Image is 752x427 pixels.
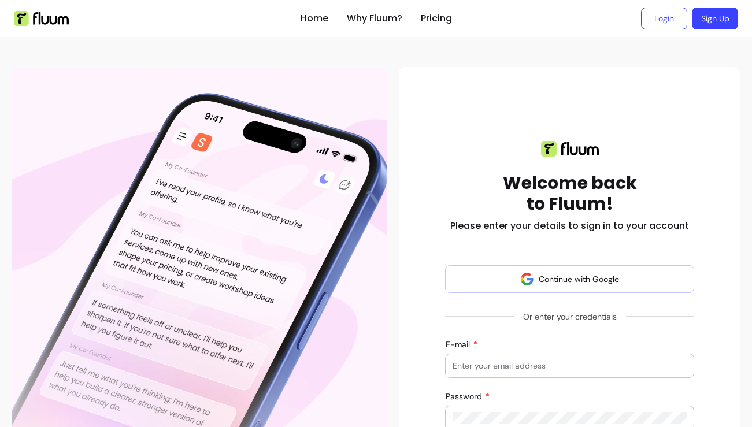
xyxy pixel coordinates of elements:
[541,141,599,157] img: Fluum logo
[453,360,687,372] input: E-mail
[446,339,472,350] span: E-mail
[450,219,689,233] h2: Please enter your details to sign in to your account
[641,8,687,29] a: Login
[421,12,452,25] a: Pricing
[301,12,328,25] a: Home
[347,12,402,25] a: Why Fluum?
[445,265,694,293] button: Continue with Google
[14,11,69,26] img: Fluum Logo
[453,412,687,424] input: Password
[514,306,626,327] span: Or enter your credentials
[446,391,484,402] span: Password
[692,8,738,29] a: Sign Up
[503,173,637,214] h1: Welcome back to Fluum!
[520,272,534,286] img: avatar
